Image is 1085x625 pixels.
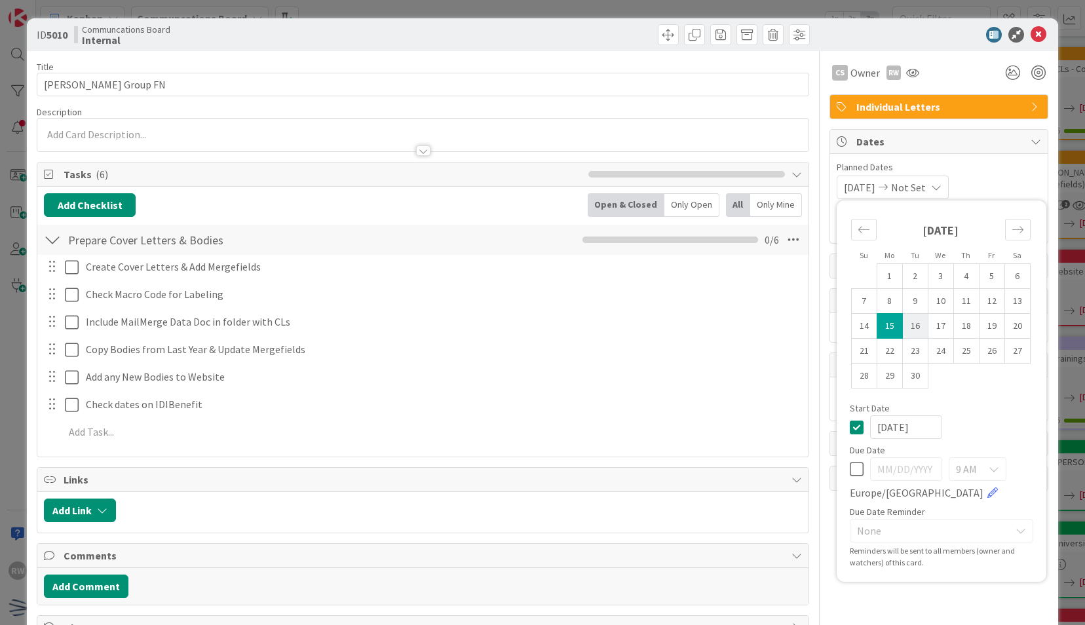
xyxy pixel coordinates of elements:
span: Individual Letters [856,99,1024,115]
td: Choose Wednesday, 09/24/2025 12:00 PM as your check-in date. It’s available. [928,339,953,364]
td: Selected as start date. Monday, 09/15/2025 12:00 PM [877,314,902,339]
td: Choose Wednesday, 09/03/2025 12:00 PM as your check-in date. It’s available. [928,264,953,289]
input: Add Checklist... [64,228,358,252]
p: Copy Bodies from Last Year & Update Mergefields [86,342,799,357]
div: Only Open [664,193,719,217]
td: Choose Sunday, 09/07/2025 12:00 PM as your check-in date. It’s available. [851,289,877,314]
input: type card name here... [37,73,809,96]
label: Title [37,61,54,73]
span: Comments [64,548,784,563]
div: CS [832,65,848,81]
td: Choose Thursday, 09/18/2025 12:00 PM as your check-in date. It’s available. [953,314,979,339]
b: Internal [82,35,170,45]
td: Choose Saturday, 09/20/2025 12:00 PM as your check-in date. It’s available. [1004,314,1030,339]
td: Choose Friday, 09/05/2025 12:00 PM as your check-in date. It’s available. [979,264,1004,289]
small: We [935,250,945,260]
span: None [857,521,1004,540]
td: Choose Sunday, 09/28/2025 12:00 PM as your check-in date. It’s available. [851,364,877,388]
td: Choose Monday, 09/01/2025 12:00 PM as your check-in date. It’s available. [877,264,902,289]
td: Choose Saturday, 09/13/2025 12:00 PM as your check-in date. It’s available. [1004,289,1030,314]
td: Choose Tuesday, 09/09/2025 12:00 PM as your check-in date. It’s available. [902,289,928,314]
span: Communcations Board [82,24,170,35]
div: Move backward to switch to the previous month. [851,219,877,240]
span: 0 / 6 [765,232,779,248]
td: Choose Friday, 09/19/2025 12:00 PM as your check-in date. It’s available. [979,314,1004,339]
span: ( 6 ) [96,168,108,181]
input: MM/DD/YYYY [870,457,942,481]
small: Sa [1013,250,1021,260]
small: Mo [885,250,894,260]
span: Description [37,106,82,118]
td: Choose Monday, 09/22/2025 12:00 PM as your check-in date. It’s available. [877,339,902,364]
span: Due Date Reminder [850,507,925,516]
td: Choose Wednesday, 09/10/2025 12:00 PM as your check-in date. It’s available. [928,289,953,314]
td: Choose Saturday, 09/27/2025 12:00 PM as your check-in date. It’s available. [1004,339,1030,364]
span: ID [37,27,67,43]
td: Choose Monday, 09/29/2025 12:00 PM as your check-in date. It’s available. [877,364,902,388]
td: Choose Thursday, 09/04/2025 12:00 PM as your check-in date. It’s available. [953,264,979,289]
td: Choose Monday, 09/08/2025 12:00 PM as your check-in date. It’s available. [877,289,902,314]
td: Choose Tuesday, 09/23/2025 12:00 PM as your check-in date. It’s available. [902,339,928,364]
div: Only Mine [750,193,802,217]
small: Th [961,250,970,260]
div: RW [886,66,901,80]
small: Tu [911,250,919,260]
span: Links [64,472,784,487]
span: [DATE] [844,180,875,195]
button: Add Link [44,499,116,522]
span: 9 AM [956,460,977,478]
td: Choose Thursday, 09/25/2025 12:00 PM as your check-in date. It’s available. [953,339,979,364]
span: Owner [850,65,880,81]
button: Add Comment [44,575,128,598]
p: Include MailMerge Data Doc in folder with CLs [86,314,799,330]
p: Add any New Bodies to Website [86,369,799,385]
span: Dates [856,134,1024,149]
span: Due Date [850,445,885,455]
div: Calendar [837,207,1045,404]
span: Planned Dates [837,161,1041,174]
span: Not Set [891,180,926,195]
td: Choose Thursday, 09/11/2025 12:00 PM as your check-in date. It’s available. [953,289,979,314]
small: Fr [988,250,995,260]
div: All [726,193,750,217]
td: Choose Sunday, 09/21/2025 12:00 PM as your check-in date. It’s available. [851,339,877,364]
p: Create Cover Letters & Add Mergefields [86,259,799,275]
p: Check Macro Code for Labeling [86,287,799,302]
b: 5010 [47,28,67,41]
span: Europe/[GEOGRAPHIC_DATA] [850,485,983,501]
button: Add Checklist [44,193,136,217]
div: Open & Closed [588,193,664,217]
td: Choose Friday, 09/26/2025 12:00 PM as your check-in date. It’s available. [979,339,1004,364]
td: Choose Sunday, 09/14/2025 12:00 PM as your check-in date. It’s available. [851,314,877,339]
td: Choose Wednesday, 09/17/2025 12:00 PM as your check-in date. It’s available. [928,314,953,339]
span: Tasks [64,166,581,182]
input: MM/DD/YYYY [870,415,942,439]
p: Check dates on IDIBenefit [86,397,799,412]
td: Choose Tuesday, 09/30/2025 12:00 PM as your check-in date. It’s available. [902,364,928,388]
div: Move forward to switch to the next month. [1005,219,1031,240]
div: Reminders will be sent to all members (owner and watchers) of this card. [850,545,1033,569]
td: Choose Friday, 09/12/2025 12:00 PM as your check-in date. It’s available. [979,289,1004,314]
small: Su [860,250,868,260]
span: Start Date [850,404,890,413]
strong: [DATE] [923,223,959,238]
td: Choose Tuesday, 09/02/2025 12:00 PM as your check-in date. It’s available. [902,264,928,289]
td: Choose Tuesday, 09/16/2025 12:00 PM as your check-in date. It’s available. [902,314,928,339]
td: Choose Saturday, 09/06/2025 12:00 PM as your check-in date. It’s available. [1004,264,1030,289]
